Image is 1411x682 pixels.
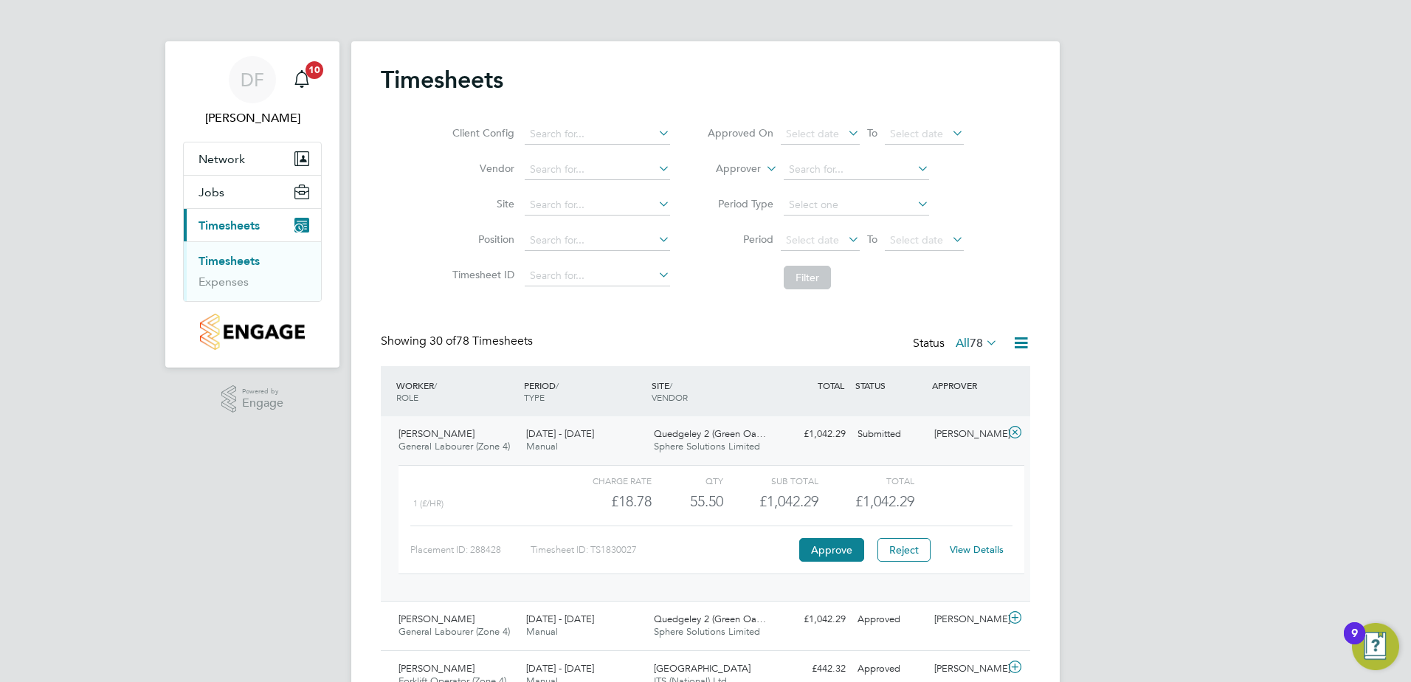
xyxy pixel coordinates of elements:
button: Reject [877,538,931,562]
span: Sphere Solutions Limited [654,625,760,638]
span: Quedgeley 2 (Green Oa… [654,613,766,625]
input: Select one [784,195,929,216]
span: Manual [526,625,558,638]
span: Manual [526,440,558,452]
div: SITE [648,372,776,410]
input: Search for... [525,159,670,180]
label: Timesheet ID [448,268,514,281]
input: Search for... [525,124,670,145]
div: STATUS [852,372,928,399]
div: Approved [852,657,928,681]
div: [PERSON_NAME] [928,422,1005,447]
div: Approved [852,607,928,632]
span: Timesheets [199,218,260,232]
div: Timesheet ID: TS1830027 [531,538,796,562]
span: Select date [786,233,839,247]
span: 30 of [429,334,456,348]
span: 1 (£/HR) [413,498,444,509]
span: Sphere Solutions Limited [654,440,760,452]
span: Quedgeley 2 (Green Oa… [654,427,766,440]
div: 55.50 [652,489,723,514]
span: TYPE [524,391,545,403]
label: Period [707,232,773,246]
label: Position [448,232,514,246]
div: WORKER [393,372,520,410]
span: 78 [970,336,983,351]
div: Timesheets [184,241,321,301]
div: PERIOD [520,372,648,410]
input: Search for... [525,195,670,216]
a: Powered byEngage [221,385,284,413]
a: Expenses [199,275,249,289]
label: Period Type [707,197,773,210]
div: Sub Total [723,472,818,489]
span: Select date [890,233,943,247]
span: / [669,379,672,391]
button: Filter [784,266,831,289]
span: 78 Timesheets [429,334,533,348]
a: View Details [950,543,1004,556]
span: [DATE] - [DATE] [526,427,594,440]
span: General Labourer (Zone 4) [399,625,510,638]
div: Total [818,472,914,489]
a: Go to home page [183,314,322,350]
input: Search for... [784,159,929,180]
button: Open Resource Center, 9 new notifications [1352,623,1399,670]
label: Approved On [707,126,773,139]
div: Status [913,334,1001,354]
span: [PERSON_NAME] [399,427,475,440]
div: [PERSON_NAME] [928,657,1005,681]
div: £1,042.29 [775,422,852,447]
div: Showing [381,334,536,349]
span: / [434,379,437,391]
div: QTY [652,472,723,489]
span: Jobs [199,185,224,199]
label: All [956,336,998,351]
span: TOTAL [818,379,844,391]
span: [GEOGRAPHIC_DATA] [654,662,751,675]
span: Select date [890,127,943,140]
div: £442.32 [775,657,852,681]
span: / [556,379,559,391]
span: [DATE] - [DATE] [526,613,594,625]
button: Approve [799,538,864,562]
span: Network [199,152,245,166]
input: Search for... [525,266,670,286]
span: Powered by [242,385,283,398]
button: Jobs [184,176,321,208]
div: [PERSON_NAME] [928,607,1005,632]
label: Site [448,197,514,210]
span: To [863,230,882,249]
label: Vendor [448,162,514,175]
span: DF [241,70,264,89]
span: Select date [786,127,839,140]
div: £18.78 [556,489,652,514]
div: 9 [1351,633,1358,652]
div: Placement ID: 288428 [410,538,531,562]
span: 10 [306,61,323,79]
span: [PERSON_NAME] [399,613,475,625]
a: DF[PERSON_NAME] [183,56,322,127]
span: To [863,123,882,142]
div: Submitted [852,422,928,447]
button: Timesheets [184,209,321,241]
span: £1,042.29 [855,492,914,510]
button: Network [184,142,321,175]
span: Dean Fox [183,109,322,127]
span: [PERSON_NAME] [399,662,475,675]
span: [DATE] - [DATE] [526,662,594,675]
a: 10 [287,56,317,103]
img: countryside-properties-logo-retina.png [200,314,304,350]
h2: Timesheets [381,65,503,94]
div: APPROVER [928,372,1005,399]
span: Engage [242,397,283,410]
div: Charge rate [556,472,652,489]
a: Timesheets [199,254,260,268]
nav: Main navigation [165,41,339,368]
span: VENDOR [652,391,688,403]
input: Search for... [525,230,670,251]
span: General Labourer (Zone 4) [399,440,510,452]
div: £1,042.29 [775,607,852,632]
span: ROLE [396,391,418,403]
label: Approver [694,162,761,176]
